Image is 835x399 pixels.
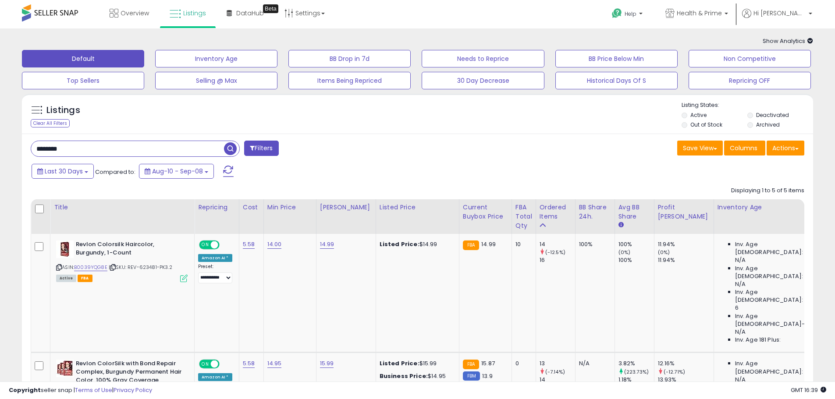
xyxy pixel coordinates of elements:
small: (-7.14%) [545,368,565,375]
button: Save View [677,141,723,155]
p: Listing States: [682,101,813,109]
i: Get Help [611,8,622,19]
img: 51sCsSxVfPL._SL40_.jpg [56,240,74,258]
div: 100% [618,240,654,248]
b: Listed Price: [380,240,419,248]
button: Top Sellers [22,72,144,89]
button: Aug-10 - Sep-08 [139,164,214,179]
div: Title [54,203,191,212]
span: N/A [735,280,746,288]
a: 14.99 [320,240,334,249]
div: 13 [540,360,575,367]
span: ON [200,241,211,249]
button: Last 30 Days [32,164,94,179]
span: Last 30 Days [45,167,83,176]
label: Deactivated [756,111,789,119]
a: Terms of Use [75,386,112,394]
div: FBA Total Qty [515,203,532,230]
div: Repricing [198,203,235,212]
div: Listed Price [380,203,455,212]
label: Out of Stock [690,121,722,128]
span: Inv. Age [DEMOGRAPHIC_DATA]: [735,288,815,304]
div: Ordered Items [540,203,572,221]
span: N/A [735,256,746,264]
button: Default [22,50,144,67]
div: Cost [243,203,260,212]
small: (-12.71%) [664,368,685,375]
div: BB Share 24h. [579,203,611,221]
button: Needs to Reprice [422,50,544,67]
small: FBM [463,371,480,381]
button: Inventory Age [155,50,277,67]
span: 14.99 [481,240,496,248]
label: Active [690,111,707,119]
button: Repricing OFF [689,72,811,89]
div: Preset: [198,264,232,283]
b: Business Price: [380,372,428,380]
span: Help [625,10,636,18]
span: 2025-10-9 16:39 GMT [791,386,826,394]
small: FBA [463,240,479,250]
span: OFF [218,241,232,249]
span: Aug-10 - Sep-08 [152,167,203,176]
div: 11.94% [658,256,714,264]
h5: Listings [46,104,80,117]
button: Items Being Repriced [288,72,411,89]
span: Overview [121,9,149,18]
div: N/A [579,360,608,367]
small: FBA [463,360,479,369]
div: 3.82% [618,360,654,367]
a: 14.00 [267,240,282,249]
a: Hi [PERSON_NAME] [742,9,812,28]
span: Show Analytics [763,37,813,45]
div: 16 [540,256,575,264]
span: DataHub [236,9,264,18]
a: 5.58 [243,359,255,368]
span: Compared to: [95,168,135,176]
div: [PERSON_NAME] [320,203,372,212]
div: 0 [515,360,529,367]
span: Hi [PERSON_NAME] [753,9,806,18]
div: $14.95 [380,372,452,380]
div: Profit [PERSON_NAME] [658,203,710,221]
div: 10 [515,240,529,248]
small: (0%) [618,249,631,256]
div: 14 [540,240,575,248]
div: Min Price [267,203,313,212]
span: OFF [218,360,232,368]
a: Help [605,1,651,28]
button: 30 Day Decrease [422,72,544,89]
button: Actions [767,141,804,155]
span: Inv. Age [DEMOGRAPHIC_DATA]: [735,265,815,280]
span: ON [200,360,211,368]
button: Historical Days Of S [555,72,678,89]
div: ASIN: [56,240,188,281]
a: B0039YQG8E [74,264,107,271]
div: 100% [579,240,608,248]
span: 15.87 [481,359,495,367]
span: 6 [735,304,739,312]
span: Inv. Age 181 Plus: [735,336,781,344]
span: Inv. Age [DEMOGRAPHIC_DATA]-180: [735,312,815,328]
button: BB Drop in 7d [288,50,411,67]
div: seller snap | | [9,386,152,395]
div: Clear All Filters [31,119,70,127]
a: 14.95 [267,359,282,368]
button: Non Competitive [689,50,811,67]
div: 11.94% [658,240,714,248]
strong: Copyright [9,386,41,394]
b: Listed Price: [380,359,419,367]
button: BB Price Below Min [555,50,678,67]
span: N/A [735,328,746,336]
span: Inv. Age [DEMOGRAPHIC_DATA]: [735,240,815,256]
span: Listings [183,9,206,18]
img: 51kWtLtHr3L._SL40_.jpg [56,360,74,377]
button: Selling @ Max [155,72,277,89]
small: Avg BB Share. [618,221,624,229]
span: Columns [730,144,757,152]
div: 12.16% [658,360,714,367]
span: | SKU: REV-623481-PK3.2 [109,264,172,271]
small: (0%) [658,249,670,256]
button: Filters [244,141,278,156]
div: Current Buybox Price [463,203,508,221]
